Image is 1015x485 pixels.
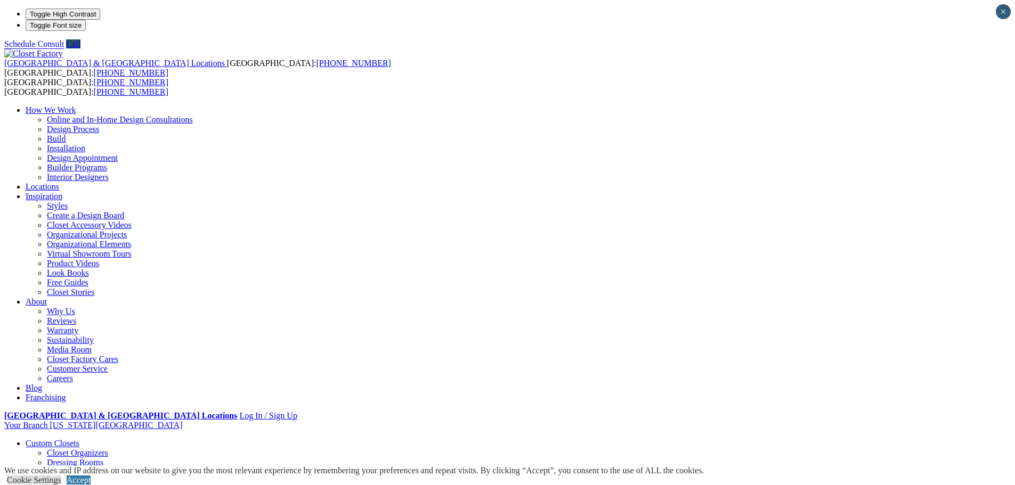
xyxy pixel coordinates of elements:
span: Your Branch [4,421,47,430]
a: [GEOGRAPHIC_DATA] & [GEOGRAPHIC_DATA] Locations [4,59,227,68]
a: Warranty [47,326,78,335]
a: Why Us [47,307,75,316]
a: Media Room [47,345,92,354]
img: Closet Factory [4,49,63,59]
a: Closet Organizers [47,448,108,457]
a: Locations [26,182,59,191]
a: Franchising [26,393,66,402]
a: Blog [26,383,42,392]
a: Installation [47,144,85,153]
a: Organizational Projects [47,230,127,239]
span: [GEOGRAPHIC_DATA]: [GEOGRAPHIC_DATA]: [4,59,391,77]
a: [PHONE_NUMBER] [316,59,391,68]
a: Call [66,39,80,48]
a: Build [47,134,66,143]
a: Design Process [47,125,99,134]
a: Closet Accessory Videos [47,220,132,229]
a: [PHONE_NUMBER] [94,78,168,87]
a: Sustainability [47,335,94,344]
a: Closet Factory Cares [47,355,118,364]
a: Log In / Sign Up [239,411,297,420]
a: Careers [47,374,73,383]
a: Organizational Elements [47,240,131,249]
a: Online and In-Home Design Consultations [47,115,193,124]
a: Builder Programs [47,163,107,172]
a: Free Guides [47,278,88,287]
a: Your Branch [US_STATE][GEOGRAPHIC_DATA] [4,421,182,430]
span: [US_STATE][GEOGRAPHIC_DATA] [50,421,182,430]
a: Accept [67,475,91,484]
a: [GEOGRAPHIC_DATA] & [GEOGRAPHIC_DATA] Locations [4,411,237,420]
a: Closet Stories [47,287,94,297]
a: Dressing Rooms [47,458,103,467]
span: Toggle High Contrast [30,10,96,18]
a: Interior Designers [47,172,109,182]
a: [PHONE_NUMBER] [94,87,168,96]
button: Toggle Font size [26,20,86,31]
button: Close [996,4,1011,19]
a: Cookie Settings [7,475,61,484]
button: Toggle High Contrast [26,9,100,20]
a: Create a Design Board [47,211,124,220]
a: [PHONE_NUMBER] [94,68,168,77]
span: [GEOGRAPHIC_DATA]: [GEOGRAPHIC_DATA]: [4,78,168,96]
a: Customer Service [47,364,108,373]
a: Reviews [47,316,76,325]
a: How We Work [26,105,76,114]
span: Toggle Font size [30,21,82,29]
a: Design Appointment [47,153,118,162]
a: Look Books [47,268,89,277]
a: Product Videos [47,259,99,268]
div: We use cookies and IP address on our website to give you the most relevant experience by remember... [4,466,704,475]
a: Inspiration [26,192,62,201]
span: [GEOGRAPHIC_DATA] & [GEOGRAPHIC_DATA] Locations [4,59,225,68]
a: Virtual Showroom Tours [47,249,132,258]
a: About [26,297,47,306]
a: Styles [47,201,68,210]
a: Schedule Consult [4,39,64,48]
a: Custom Closets [26,439,79,448]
